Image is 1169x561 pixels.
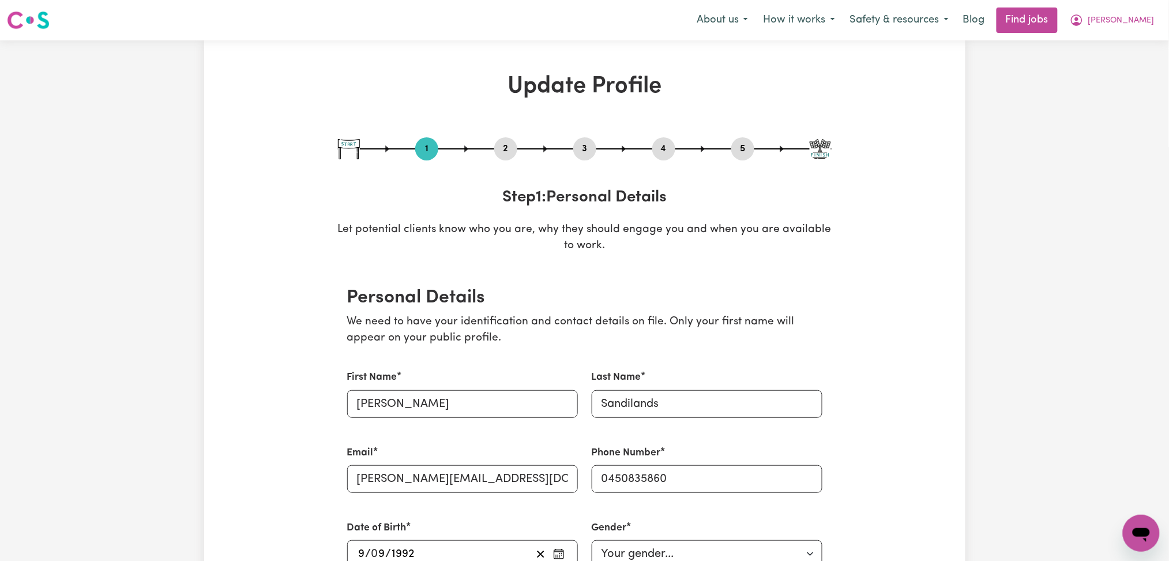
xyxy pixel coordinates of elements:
[1062,8,1162,32] button: My Account
[347,314,822,347] p: We need to have your identification and contact details on file. Only your first name will appear...
[347,287,822,309] h2: Personal Details
[843,8,956,32] button: Safety & resources
[371,548,378,560] span: 0
[755,8,843,32] button: How it works
[592,446,661,461] label: Phone Number
[366,548,371,560] span: /
[347,370,397,385] label: First Name
[415,141,438,156] button: Go to step 1
[494,141,517,156] button: Go to step 2
[573,141,596,156] button: Go to step 3
[338,222,832,255] p: Let potential clients know who you are, why they should engage you and when you are available to ...
[386,548,392,560] span: /
[347,446,374,461] label: Email
[956,8,992,33] a: Blog
[997,8,1058,33] a: Find jobs
[1123,515,1160,552] iframe: Button to launch messaging window
[592,370,641,385] label: Last Name
[338,188,832,208] h3: Step 1 : Personal Details
[592,521,627,536] label: Gender
[1088,14,1155,27] span: [PERSON_NAME]
[652,141,675,156] button: Go to step 4
[347,521,407,536] label: Date of Birth
[731,141,754,156] button: Go to step 5
[7,7,50,33] a: Careseekers logo
[7,10,50,31] img: Careseekers logo
[338,73,832,100] h1: Update Profile
[689,8,755,32] button: About us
